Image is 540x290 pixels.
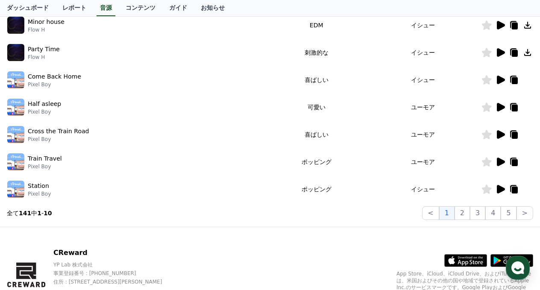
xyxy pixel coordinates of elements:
[28,81,81,88] p: Pixel Boy
[28,182,49,190] p: Station
[28,190,51,197] p: Pixel Boy
[71,232,96,239] span: Messages
[7,71,24,88] img: music
[126,232,147,239] span: Settings
[53,261,177,268] p: YP Lab 株式会社
[7,153,24,170] img: music
[37,210,41,217] strong: 1
[365,39,481,66] td: イシュー
[28,26,65,33] p: Flow H
[28,45,60,54] p: Party Time
[268,66,365,94] td: 喜ばしい
[455,206,470,220] button: 2
[365,121,481,148] td: ユーモア
[268,148,365,176] td: ポッピング
[485,206,501,220] button: 4
[365,148,481,176] td: ユーモア
[28,108,61,115] p: Pixel Boy
[28,18,65,26] p: Minor house
[268,121,365,148] td: 喜ばしい
[470,206,485,220] button: 3
[268,94,365,121] td: 可愛い
[439,206,455,220] button: 1
[22,232,37,239] span: Home
[501,206,516,220] button: 5
[28,136,89,143] p: Pixel Boy
[365,176,481,203] td: イシュー
[7,99,24,116] img: music
[268,176,365,203] td: ポッピング
[365,94,481,121] td: ユーモア
[422,206,439,220] button: <
[53,278,177,285] p: 住所 : [STREET_ADDRESS][PERSON_NAME]
[3,219,56,240] a: Home
[268,39,365,66] td: 刺激的な
[28,54,60,61] p: Flow H
[53,248,177,258] p: CReward
[28,163,62,170] p: Pixel Boy
[56,219,110,240] a: Messages
[28,127,89,136] p: Cross the Train Road
[53,270,177,277] p: 事業登録番号 : [PHONE_NUMBER]
[44,210,52,217] strong: 10
[28,100,61,108] p: Half asleep
[7,209,52,217] p: 全て 中 -
[28,72,81,81] p: Come Back Home
[517,206,533,220] button: >
[268,12,365,39] td: EDM
[7,17,24,34] img: music
[19,210,31,217] strong: 141
[7,126,24,143] img: music
[365,12,481,39] td: イシュー
[365,66,481,94] td: イシュー
[7,181,24,198] img: music
[7,44,24,61] img: music
[28,154,62,163] p: Train Travel
[110,219,164,240] a: Settings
